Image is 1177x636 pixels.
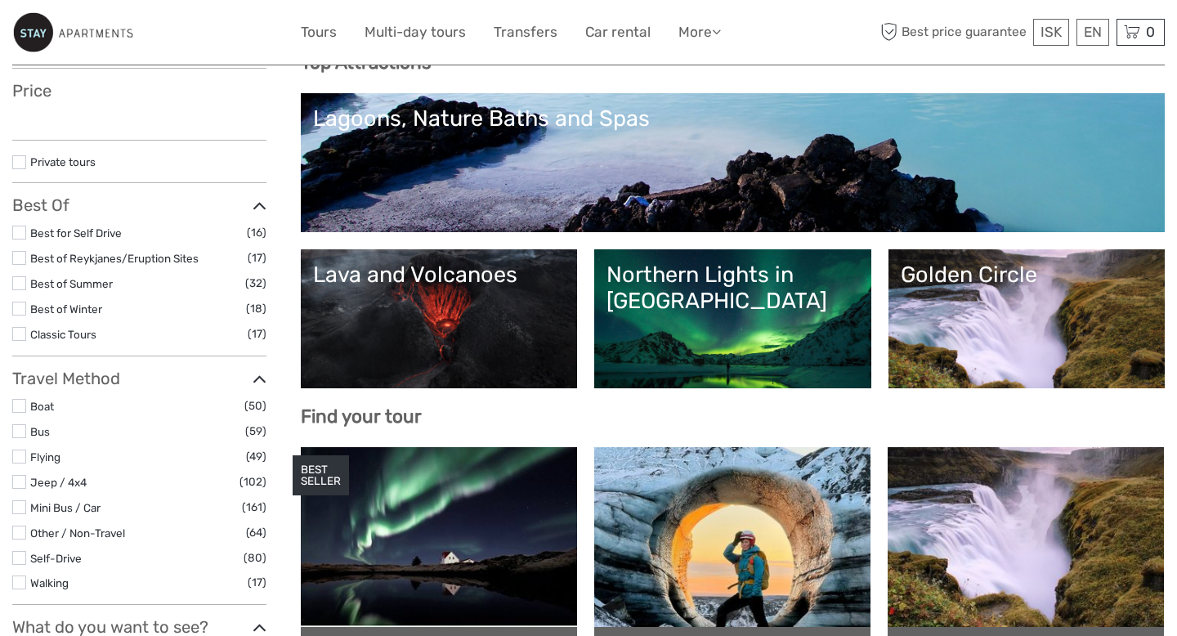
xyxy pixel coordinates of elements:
div: Lava and Volcanoes [313,262,566,288]
span: (59) [245,422,266,441]
a: Flying [30,450,60,464]
a: Bus [30,425,50,438]
span: (18) [246,299,266,318]
a: Lagoons, Nature Baths and Spas [313,105,1153,220]
div: Lagoons, Nature Baths and Spas [313,105,1153,132]
a: Walking [30,576,69,589]
a: Jeep / 4x4 [30,476,87,489]
span: (32) [245,274,266,293]
a: Car rental [585,20,651,44]
span: Best price guarantee [877,19,1030,46]
a: Transfers [494,20,557,44]
span: (50) [244,396,266,415]
h3: Price [12,81,266,101]
a: Classic Tours [30,328,96,341]
span: (16) [247,223,266,242]
a: Mini Bus / Car [30,501,101,514]
div: EN [1076,19,1109,46]
a: Boat [30,400,54,413]
a: Lava and Volcanoes [313,262,566,376]
div: Golden Circle [901,262,1153,288]
a: Best of Reykjanes/Eruption Sites [30,252,199,265]
a: Self-Drive [30,552,82,565]
b: Find your tour [301,405,422,428]
span: ISK [1041,24,1062,40]
a: Tours [301,20,337,44]
span: (49) [246,447,266,466]
a: Golden Circle [901,262,1153,376]
span: (17) [248,249,266,267]
span: (102) [239,473,266,491]
span: (64) [246,523,266,542]
a: Best of Winter [30,302,102,316]
a: More [678,20,721,44]
h3: Travel Method [12,369,266,388]
a: Best of Summer [30,277,113,290]
span: (17) [248,573,266,592]
span: (161) [242,498,266,517]
img: 800-9c0884f7-accb-45f0-bb87-38317b02daef_logo_small.jpg [12,12,133,52]
span: (80) [244,549,266,567]
a: Northern Lights in [GEOGRAPHIC_DATA] [606,262,859,376]
span: 0 [1143,24,1157,40]
a: Multi-day tours [365,20,466,44]
div: BEST SELLER [293,455,349,496]
a: Other / Non-Travel [30,526,125,540]
a: Best for Self Drive [30,226,122,240]
a: Private tours [30,155,96,168]
div: Northern Lights in [GEOGRAPHIC_DATA] [606,262,859,315]
h3: Best Of [12,195,266,215]
span: (17) [248,325,266,343]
